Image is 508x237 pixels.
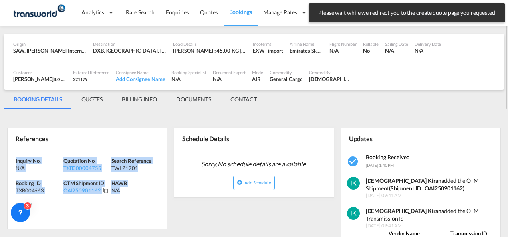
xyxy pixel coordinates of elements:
div: N/A [213,75,246,83]
div: Rollable [363,41,379,47]
div: N/A [385,47,408,54]
md-tab-item: CONTACT [221,90,266,109]
div: Mode [252,69,263,75]
div: Commodity [270,69,303,75]
div: [PERSON_NAME] [13,75,67,83]
span: Inquiry No. [16,158,41,164]
span: ILG EMEA DWC LLC [54,76,92,82]
strong: Transmission ID [450,230,488,237]
div: TWI 21701 [111,164,157,172]
span: [DATE] 1:40 PM [366,163,394,168]
div: N/A [171,75,206,83]
div: - import [265,47,283,54]
div: General Cargo [270,75,303,83]
strong: [DEMOGRAPHIC_DATA] Kiran [366,207,442,214]
md-tab-item: BOOKING DETAILS [4,90,72,109]
span: Bookings [229,8,252,15]
span: Enquiries [166,9,189,16]
div: Flight Number [329,41,357,47]
md-pagination-wrapper: Use the left and right arrow keys to navigate between tabs [4,90,266,109]
span: Rate Search [126,9,155,16]
md-icon: Click to Copy [103,188,109,193]
div: No [363,47,379,54]
img: Wuf8wAAAAGSURBVAMAQP4pWyrTeh4AAAAASUVORK5CYII= [347,177,360,190]
span: 221179 [73,77,87,82]
div: N/A [111,187,159,194]
div: EXW [253,47,265,54]
span: Booking Received [366,154,410,160]
div: Customer [13,69,67,75]
img: Wuf8wAAAAGSURBVAMAQP4pWyrTeh4AAAAASUVORK5CYII= [347,207,360,220]
div: Booking Specialist [171,69,206,75]
span: Quotation No. [63,158,96,164]
div: Updates [347,131,419,145]
md-icon: icon-checkbox-marked-circle [347,155,360,168]
div: TXB000004755 [63,164,109,172]
md-tab-item: DOCUMENTS [167,90,221,109]
span: OTM Shipment ID [63,180,105,186]
div: References [14,131,86,145]
span: Analytics [81,8,104,16]
span: Search Reference [111,158,151,164]
strong: Vendor Name [389,230,420,237]
span: MAWB [16,202,32,209]
div: added the OTM Transmission Id [366,207,495,223]
div: N/A [329,47,357,54]
div: SAW, Sabiha Gökçen International, Istanbul, Turkey, South West Asia, Asia Pacific [13,47,87,54]
body: Editor, editor2 [8,8,139,16]
div: Incoterms [253,41,283,47]
div: N/A [415,47,441,54]
strong: (Shipment ID : OAI250901162) [389,185,464,192]
div: Destination [93,41,167,47]
div: Consignee Name [116,69,165,75]
strong: [DEMOGRAPHIC_DATA] Kiran [366,177,442,184]
div: External Reference [73,69,109,75]
md-tab-item: QUOTES [72,90,112,109]
div: OAI250901162 [63,187,101,194]
span: [DATE] 09:41 AM [366,223,495,229]
div: Delivery Date [415,41,441,47]
img: f753ae806dec11f0841701cdfdf085c0.png [12,4,66,22]
span: Quotes [200,9,218,16]
div: Add Consignee Name [116,75,165,83]
span: Please wait while we redirect you to the create quote page you requested [316,9,498,17]
div: Schedule Details [180,131,252,145]
div: Origin [13,41,87,47]
span: Sorry, No schedule details are available. [198,156,310,172]
md-tab-item: BILLING INFO [112,90,167,109]
div: Airline Name [290,41,323,47]
div: Load Details [173,41,246,47]
div: Irishi Kiran [309,75,350,83]
span: HAWB [111,180,127,186]
span: Manage Rates [263,8,297,16]
span: [DATE] 09:41 AM [366,192,495,199]
div: DXB, Dubai International, Dubai, United Arab Emirates, Middle East, Middle East [93,47,167,54]
md-icon: icon-plus-circle [237,180,242,185]
div: N/A [16,164,62,172]
div: added the OTM Shipment [366,177,495,192]
div: TXB004663 [16,187,62,194]
div: Emirates SkyCargo [290,47,323,54]
div: Document Expert [213,69,246,75]
div: AIR [252,75,263,83]
button: icon-plus-circleAdd Schedule [233,176,274,190]
span: Add Schedule [244,180,271,185]
span: Booking ID [16,180,41,186]
div: Sailing Date [385,41,408,47]
div: [PERSON_NAME] : 45.00 KG | Volumetric Wt : 45.00 KG | Chargeable Wt : 45.00 KG [173,47,246,54]
div: Created By [309,69,350,75]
